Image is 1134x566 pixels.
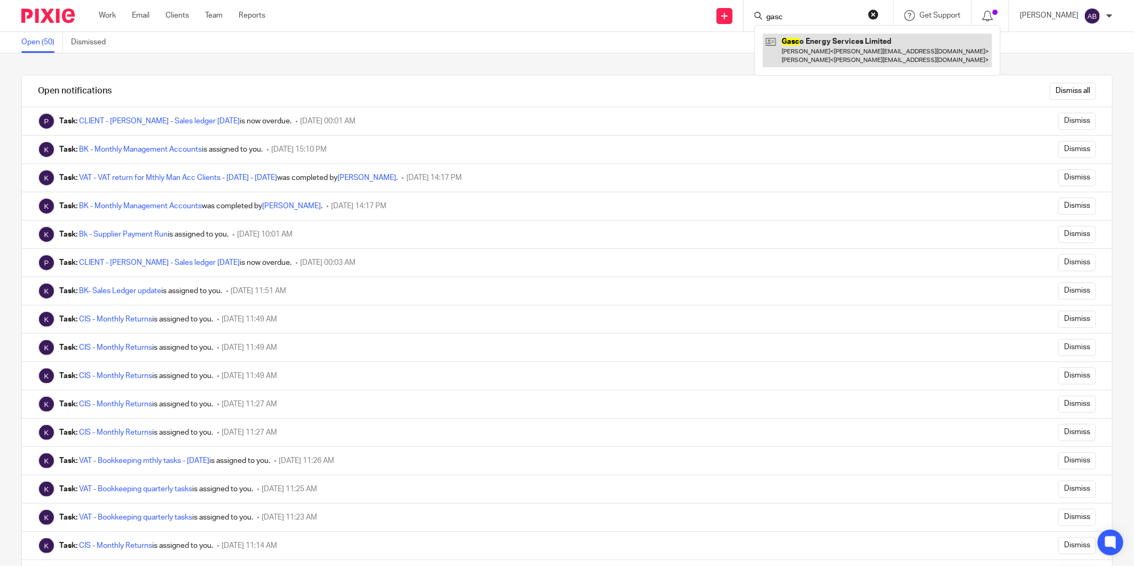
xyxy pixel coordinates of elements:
[38,85,112,97] h1: Open notifications
[205,10,223,21] a: Team
[38,509,55,526] img: Kim F
[1050,83,1096,100] input: Dismiss all
[262,202,321,210] a: [PERSON_NAME]
[262,514,317,521] span: [DATE] 11:23 AM
[38,113,55,130] img: Pixie
[38,481,55,498] img: Kim F
[79,485,192,493] a: VAT - Bookkeeping quarterly tasks
[868,9,879,20] button: Clear
[59,542,77,549] b: Task:
[300,117,356,125] span: [DATE] 00:01 AM
[79,429,152,436] a: CIS - Monthly Returns
[59,116,292,127] div: is now overdue.
[59,429,77,436] b: Task:
[132,10,149,21] a: Email
[222,344,277,351] span: [DATE] 11:49 AM
[71,32,114,53] a: Dismissed
[231,287,286,295] span: [DATE] 11:51 AM
[59,146,77,153] b: Task:
[79,174,277,182] a: VAT - VAT return for Mthly Man Acc Clients - [DATE] - [DATE]
[38,282,55,300] img: Kim F
[99,10,116,21] a: Work
[79,146,202,153] a: BK - Monthly Management Accounts
[38,424,55,441] img: Kim F
[38,537,55,554] img: Kim F
[1058,537,1096,554] input: Dismiss
[765,13,861,22] input: Search
[79,400,152,408] a: CIS - Monthly Returns
[1058,169,1096,186] input: Dismiss
[59,286,222,296] div: is assigned to you.
[59,485,77,493] b: Task:
[79,231,168,238] a: Bk - Supplier Payment Run
[59,314,213,325] div: is assigned to you.
[79,202,202,210] a: BK - Monthly Management Accounts
[38,367,55,384] img: Kim F
[59,117,77,125] b: Task:
[38,396,55,413] img: Kim F
[1058,113,1096,130] input: Dismiss
[59,342,213,353] div: is assigned to you.
[59,455,270,466] div: is assigned to you.
[59,372,77,380] b: Task:
[59,144,263,155] div: is assigned to you.
[59,201,322,211] div: was completed by .
[38,226,55,243] img: Kim F
[59,399,213,410] div: is assigned to you.
[237,231,293,238] span: [DATE] 10:01 AM
[79,287,161,295] a: BK- Sales Ledger update
[1058,311,1096,328] input: Dismiss
[79,542,152,549] a: CIS - Monthly Returns
[38,169,55,186] img: Kim F
[59,540,213,551] div: is assigned to you.
[1058,424,1096,441] input: Dismiss
[337,174,396,182] a: [PERSON_NAME]
[1058,481,1096,498] input: Dismiss
[59,427,213,438] div: is assigned to you.
[331,202,387,210] span: [DATE] 14:17 PM
[59,174,77,182] b: Task:
[1058,396,1096,413] input: Dismiss
[59,287,77,295] b: Task:
[222,316,277,323] span: [DATE] 11:49 AM
[38,254,55,271] img: Pixie
[1058,226,1096,243] input: Dismiss
[59,457,77,465] b: Task:
[59,257,292,268] div: is now overdue.
[59,512,253,523] div: is assigned to you.
[59,344,77,351] b: Task:
[59,400,77,408] b: Task:
[279,457,334,465] span: [DATE] 11:26 AM
[59,514,77,521] b: Task:
[1058,141,1096,158] input: Dismiss
[21,9,75,23] img: Pixie
[79,514,192,521] a: VAT - Bookkeeping quarterly tasks
[38,452,55,469] img: Kim F
[222,429,277,436] span: [DATE] 11:27 AM
[1020,10,1078,21] p: [PERSON_NAME]
[59,231,77,238] b: Task:
[59,316,77,323] b: Task:
[59,229,229,240] div: is assigned to you.
[59,172,398,183] div: was completed by .
[1058,198,1096,215] input: Dismiss
[271,146,327,153] span: [DATE] 15:10 PM
[222,542,277,549] span: [DATE] 11:14 AM
[1058,509,1096,526] input: Dismiss
[79,344,152,351] a: CIS - Monthly Returns
[1058,254,1096,271] input: Dismiss
[38,198,55,215] img: Kim F
[166,10,189,21] a: Clients
[38,339,55,356] img: Kim F
[79,117,240,125] a: CLIENT - [PERSON_NAME] - Sales ledger [DATE]
[59,484,253,494] div: is assigned to you.
[262,485,317,493] span: [DATE] 11:25 AM
[1058,339,1096,356] input: Dismiss
[239,10,265,21] a: Reports
[21,32,63,53] a: Open (50)
[79,372,152,380] a: CIS - Monthly Returns
[1058,282,1096,300] input: Dismiss
[79,316,152,323] a: CIS - Monthly Returns
[300,259,356,266] span: [DATE] 00:03 AM
[1058,367,1096,384] input: Dismiss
